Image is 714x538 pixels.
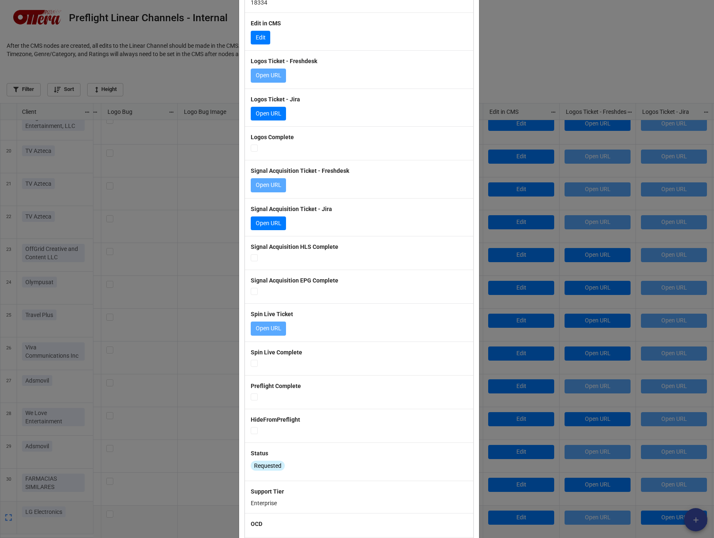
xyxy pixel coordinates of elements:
b: Edit in CMS [251,20,281,27]
button: Open URL [251,322,286,336]
b: Logos Complete [251,134,294,140]
button: Open URL [251,178,286,192]
a: Open URL [251,107,286,121]
b: Signal Acquisition Ticket - Freshdesk [251,167,349,174]
p: Enterprise [251,499,467,507]
a: Edit [251,31,270,45]
b: Signal Acquisition HLS Complete [251,243,338,250]
b: Spin Live Complete [251,349,302,356]
b: Status [251,450,268,457]
b: Logos Ticket - Freshdesk [251,58,317,64]
b: HideFromPreflight [251,416,300,423]
div: Requested [251,461,285,471]
b: OCD [251,521,262,527]
a: Open URL [251,216,286,231]
b: Spin Live Ticket [251,311,293,317]
b: Signal Acquisition Ticket - Jira [251,206,332,212]
b: Support Tier [251,488,284,495]
b: Preflight Complete [251,383,301,389]
button: Open URL [251,69,286,83]
b: Logos Ticket - Jira [251,96,300,103]
b: Signal Acquisition EPG Complete [251,277,338,284]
